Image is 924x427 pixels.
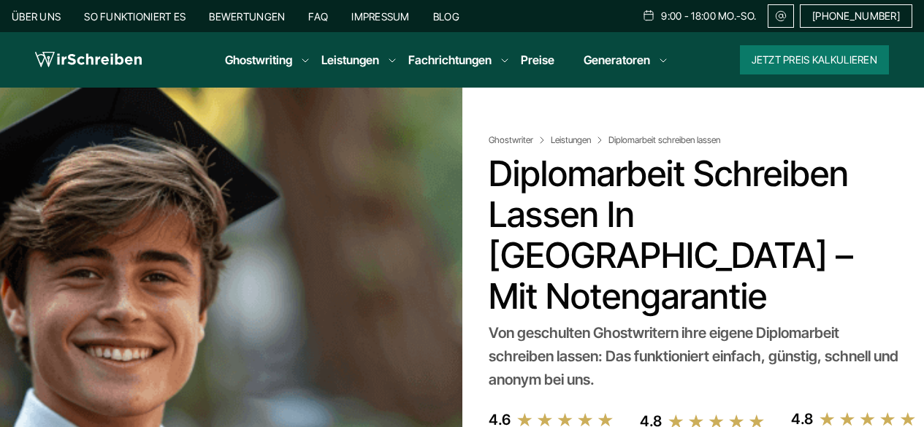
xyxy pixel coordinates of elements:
a: Ghostwriting [225,51,292,69]
img: Schedule [642,9,655,21]
a: Leistungen [321,51,379,69]
a: Generatoren [584,51,650,69]
a: Impressum [351,10,410,23]
button: Jetzt Preis kalkulieren [740,45,889,74]
a: Ghostwriter [489,134,548,146]
a: Über uns [12,10,61,23]
h1: Diplomarbeit schreiben lassen in [GEOGRAPHIC_DATA] – Mit Notengarantie [489,153,906,317]
a: Bewertungen [209,10,285,23]
div: Von geschulten Ghostwritern ihre eigene Diplomarbeit schreiben lassen: Das funktioniert einfach, ... [489,321,906,391]
a: Leistungen [551,134,606,146]
span: 9:00 - 18:00 Mo.-So. [661,10,756,22]
img: Email [774,10,787,22]
span: [PHONE_NUMBER] [812,10,900,22]
span: Diplomarbeit schreiben lassen [608,134,720,146]
img: logo wirschreiben [35,49,142,71]
a: Blog [433,10,459,23]
a: FAQ [308,10,328,23]
a: [PHONE_NUMBER] [800,4,912,28]
a: Fachrichtungen [408,51,492,69]
img: stars [819,411,917,427]
a: So funktioniert es [84,10,186,23]
a: Preise [521,53,554,67]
